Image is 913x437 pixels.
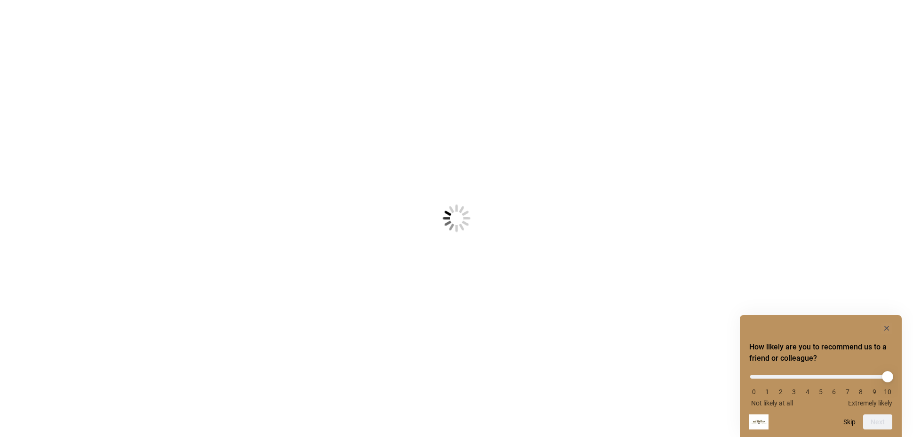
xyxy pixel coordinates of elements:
li: 6 [829,388,839,396]
li: 7 [843,388,852,396]
div: How likely are you to recommend us to a friend or colleague? Select an option from 0 to 10, with ... [749,323,892,429]
li: 4 [803,388,812,396]
button: Hide survey [881,323,892,334]
li: 10 [883,388,892,396]
li: 8 [856,388,865,396]
li: 3 [789,388,799,396]
div: How likely are you to recommend us to a friend or colleague? Select an option from 0 to 10, with ... [749,368,892,407]
button: Next question [863,414,892,429]
img: Loading [396,158,517,279]
li: 0 [749,388,759,396]
span: Extremely likely [848,399,892,407]
span: Not likely at all [751,399,793,407]
li: 9 [870,388,879,396]
button: Skip [843,418,856,426]
h2: How likely are you to recommend us to a friend or colleague? Select an option from 0 to 10, with ... [749,341,892,364]
li: 1 [762,388,772,396]
li: 2 [776,388,785,396]
li: 5 [816,388,825,396]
